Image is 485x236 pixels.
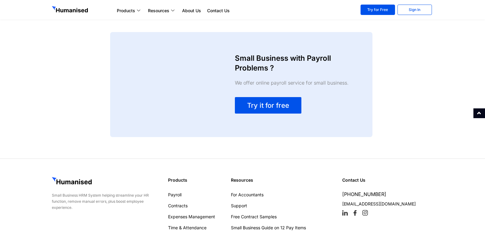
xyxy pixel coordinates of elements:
a: Try it for free [235,97,301,114]
a: Small Business Guide on 12 Pay Items [231,225,326,231]
a: [PHONE_NUMBER] [342,191,386,197]
a: Expenses Management [168,214,225,220]
a: Payroll [168,192,225,198]
h4: Contact Us [342,177,433,183]
div: We offer online payroll service for small business. [235,79,354,86]
a: Support [231,203,326,209]
span: Try it for free [247,102,289,109]
img: GetHumanised Logo [52,177,93,186]
h4: Resources [231,177,336,183]
a: Products [114,7,145,14]
h4: Products [168,177,225,183]
h3: Small Business with Payroll Problems ? [235,53,354,73]
a: Try for Free [361,5,395,15]
a: For Accountants [231,192,326,198]
a: Contracts [168,203,225,209]
a: Free Contract Samples [231,214,326,220]
a: About Us [179,7,204,14]
img: GetHumanised Logo [52,6,89,14]
a: [EMAIL_ADDRESS][DOMAIN_NAME] [342,201,416,206]
div: Small Business HRM System helping streamline your HR function, remove manual errors, plus boost e... [52,192,162,211]
a: Sign In [397,5,432,15]
a: Resources [145,7,179,14]
a: Time & Attendance [168,225,225,231]
a: Contact Us [204,7,233,14]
